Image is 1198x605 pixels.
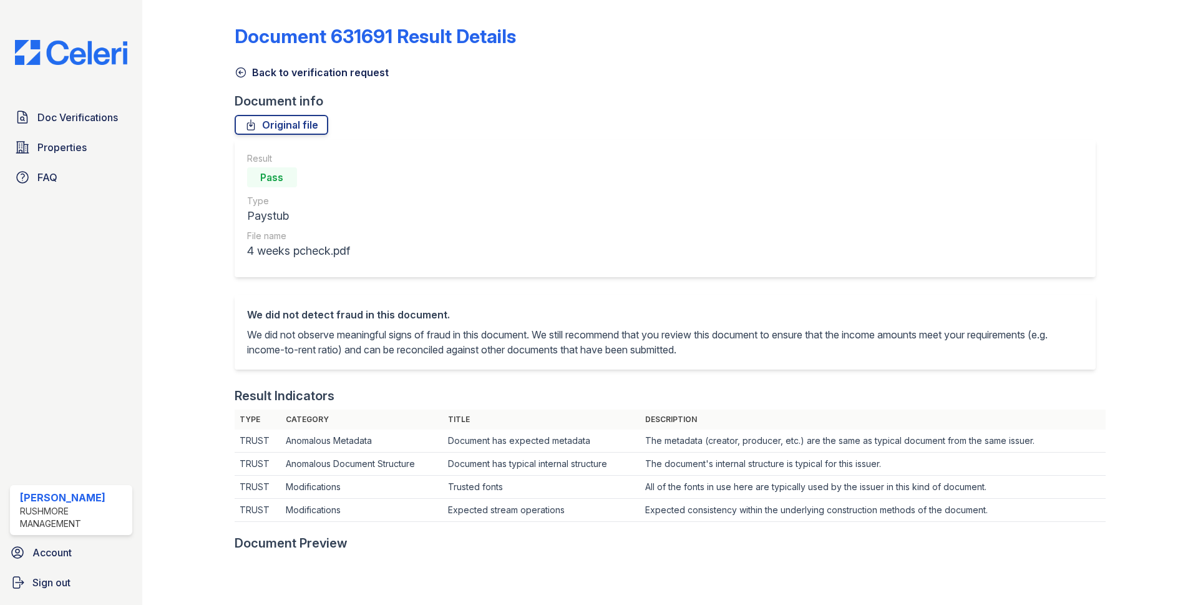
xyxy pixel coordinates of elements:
[235,410,281,430] th: Type
[281,499,443,522] td: Modifications
[640,430,1106,453] td: The metadata (creator, producer, etc.) are the same as typical document from the same issuer.
[235,476,281,499] td: TRUST
[235,430,281,453] td: TRUST
[235,499,281,522] td: TRUST
[247,207,350,225] div: Paystub
[235,534,348,552] div: Document Preview
[235,25,516,47] a: Document 631691 Result Details
[37,110,118,125] span: Doc Verifications
[247,327,1083,357] p: We did not observe meaningful signs of fraud in this document. We still recommend that you review...
[20,505,127,530] div: Rushmore Management
[281,453,443,476] td: Anomalous Document Structure
[20,490,127,505] div: [PERSON_NAME]
[443,453,640,476] td: Document has typical internal structure
[235,92,1106,110] div: Document info
[640,453,1106,476] td: The document's internal structure is typical for this issuer.
[281,430,443,453] td: Anomalous Metadata
[443,476,640,499] td: Trusted fonts
[32,575,71,590] span: Sign out
[247,152,350,165] div: Result
[247,230,350,242] div: File name
[32,545,72,560] span: Account
[640,499,1106,522] td: Expected consistency within the underlying construction methods of the document.
[281,410,443,430] th: Category
[235,65,389,80] a: Back to verification request
[5,40,137,65] img: CE_Logo_Blue-a8612792a0a2168367f1c8372b55b34899dd931a85d93a1a3d3e32e68fde9ad4.png
[37,140,87,155] span: Properties
[443,499,640,522] td: Expected stream operations
[235,453,281,476] td: TRUST
[10,165,132,190] a: FAQ
[640,476,1106,499] td: All of the fonts in use here are typically used by the issuer in this kind of document.
[37,170,57,185] span: FAQ
[640,410,1106,430] th: Description
[247,195,350,207] div: Type
[5,540,137,565] a: Account
[247,167,297,187] div: Pass
[5,570,137,595] a: Sign out
[10,105,132,130] a: Doc Verifications
[10,135,132,160] a: Properties
[235,387,334,405] div: Result Indicators
[281,476,443,499] td: Modifications
[247,242,350,260] div: 4 weeks pcheck.pdf
[247,307,1083,322] div: We did not detect fraud in this document.
[443,410,640,430] th: Title
[443,430,640,453] td: Document has expected metadata
[235,115,328,135] a: Original file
